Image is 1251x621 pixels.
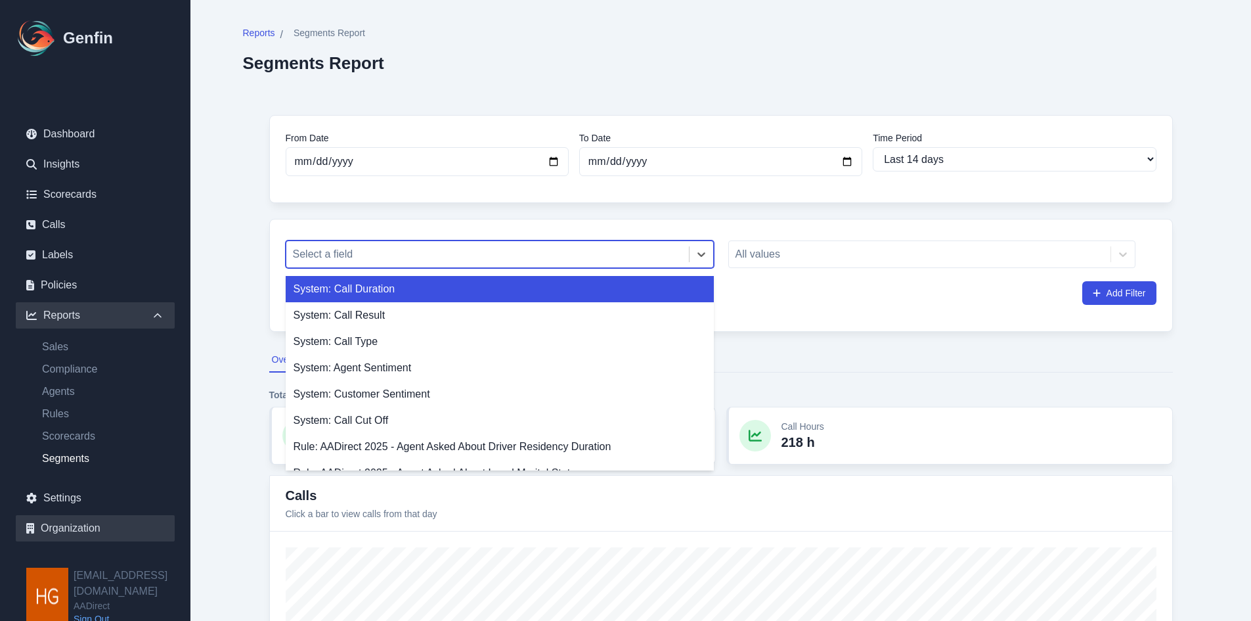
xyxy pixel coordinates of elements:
div: Reports [16,302,175,329]
label: From Date [286,131,569,145]
button: Add Filter [1082,281,1156,305]
a: Labels [16,242,175,268]
a: Reports [243,26,275,43]
a: Insights [16,151,175,177]
h4: Totals (date range) [269,388,1173,402]
button: Overview [269,348,313,373]
p: Call Hours [781,420,824,433]
a: Scorecards [32,428,175,444]
a: Organization [16,515,175,541]
span: Reports [243,26,275,39]
a: Sales [32,339,175,355]
span: AADirect [74,599,190,612]
div: System: Call Duration [286,276,714,302]
h1: Genfin [63,28,113,49]
div: System: Agent Sentiment [286,355,714,381]
a: Calls [16,212,175,238]
h3: Calls [286,486,437,505]
span: Segments Report [294,26,365,39]
a: Settings [16,485,175,511]
div: System: Customer Sentiment [286,381,714,407]
div: System: Call Cut Off [286,407,714,434]
a: Policies [16,272,175,298]
h2: Segments Report [243,53,384,73]
a: Dashboard [16,121,175,147]
h2: [EMAIL_ADDRESS][DOMAIN_NAME] [74,568,190,599]
span: / [280,27,283,43]
a: Scorecards [16,181,175,208]
div: System: Call Type [286,329,714,355]
div: Rule: AADirect 2025 - Agent Asked About Legal Marital Status [286,460,714,486]
a: Rules [32,406,175,422]
label: To Date [579,131,862,145]
a: Compliance [32,361,175,377]
div: Rule: AADirect 2025 - Agent Asked About Driver Residency Duration [286,434,714,460]
a: Agents [32,384,175,400]
p: 218 h [781,433,824,451]
a: Segments [32,451,175,467]
label: Time Period [873,131,1156,145]
img: Logo [16,17,58,59]
p: Click a bar to view calls from that day [286,507,437,520]
div: System: Call Result [286,302,714,329]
